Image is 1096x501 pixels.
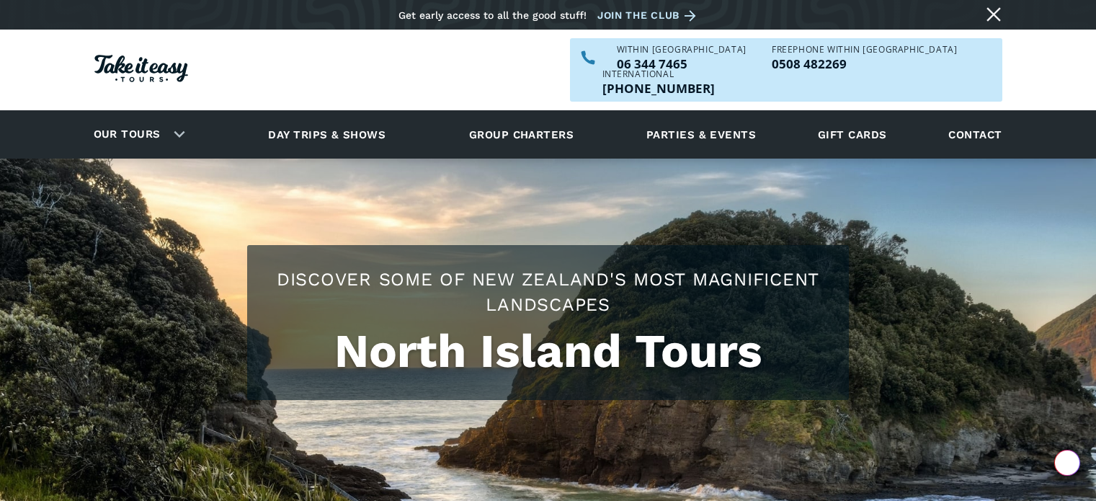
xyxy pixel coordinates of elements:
a: Call us within NZ on 063447465 [617,58,747,70]
a: Our tours [83,118,171,151]
div: WITHIN [GEOGRAPHIC_DATA] [617,45,747,54]
p: [PHONE_NUMBER] [602,82,715,94]
p: 0508 482269 [772,58,957,70]
p: 06 344 7465 [617,58,747,70]
a: Contact [941,115,1009,154]
a: Close message [982,3,1005,26]
a: Parties & events [639,115,763,154]
a: Homepage [94,48,188,93]
a: Call us freephone within NZ on 0508482269 [772,58,957,70]
img: Take it easy Tours logo [94,55,188,82]
a: Day trips & shows [250,115,404,154]
div: Our tours [76,115,197,154]
a: Join the club [597,6,701,25]
a: Call us outside of NZ on +6463447465 [602,82,715,94]
div: International [602,70,715,79]
h1: North Island Tours [262,324,834,378]
h2: Discover some of New Zealand's most magnificent landscapes [262,267,834,317]
a: Group charters [451,115,592,154]
div: Get early access to all the good stuff! [398,9,587,21]
a: Gift cards [811,115,894,154]
div: Freephone WITHIN [GEOGRAPHIC_DATA] [772,45,957,54]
